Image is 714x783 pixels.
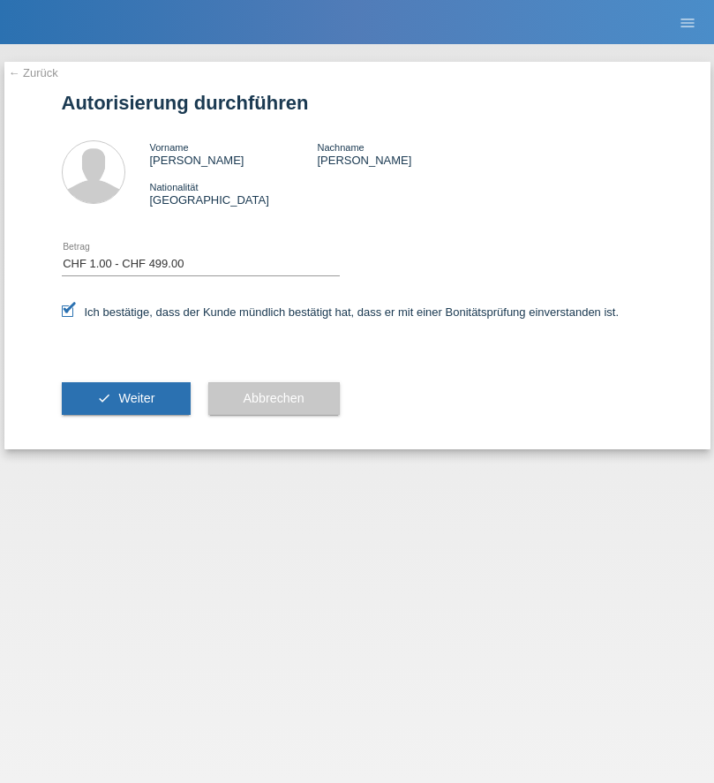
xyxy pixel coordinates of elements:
div: [GEOGRAPHIC_DATA] [150,180,318,207]
button: check Weiter [62,382,191,416]
button: Abbrechen [208,382,340,416]
span: Nationalität [150,182,199,192]
span: Abbrechen [244,391,304,405]
span: Nachname [317,142,364,153]
label: Ich bestätige, dass der Kunde mündlich bestätigt hat, dass er mit einer Bonitätsprüfung einversta... [62,305,620,319]
h1: Autorisierung durchführen [62,92,653,114]
span: Weiter [118,391,154,405]
a: menu [670,17,705,27]
a: ← Zurück [9,66,58,79]
div: [PERSON_NAME] [317,140,485,167]
i: check [97,391,111,405]
span: Vorname [150,142,189,153]
div: [PERSON_NAME] [150,140,318,167]
i: menu [679,14,696,32]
